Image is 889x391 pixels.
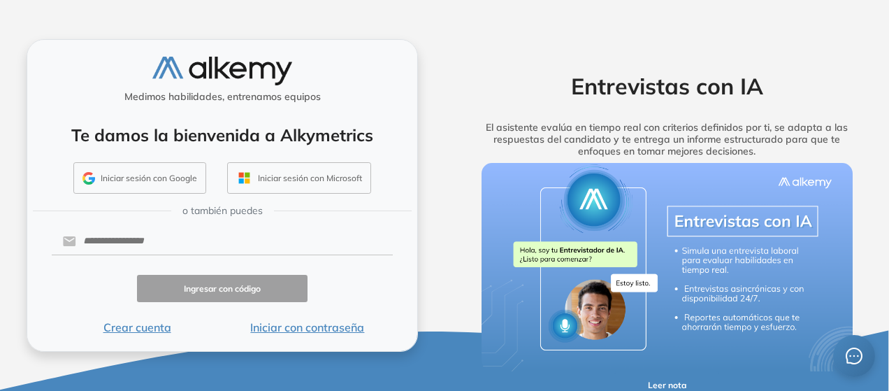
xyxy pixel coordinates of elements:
button: Crear cuenta [52,319,222,336]
button: Ingresar con código [137,275,308,302]
span: message [846,348,862,364]
h2: Entrevistas con IA [461,73,873,99]
img: img-more-info [482,163,853,372]
h5: El asistente evalúa en tiempo real con criterios definidos por ti, se adapta a las respuestas del... [461,122,873,157]
h4: Te damos la bienvenida a Alkymetrics [45,125,399,145]
img: GMAIL_ICON [82,172,95,185]
h5: Medimos habilidades, entrenamos equipos [33,91,412,103]
button: Iniciar sesión con Microsoft [227,162,371,194]
img: OUTLOOK_ICON [236,170,252,186]
span: o también puedes [182,204,263,218]
button: Iniciar con contraseña [222,319,393,336]
button: Iniciar sesión con Google [73,162,206,194]
img: logo-alkemy [152,57,292,85]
